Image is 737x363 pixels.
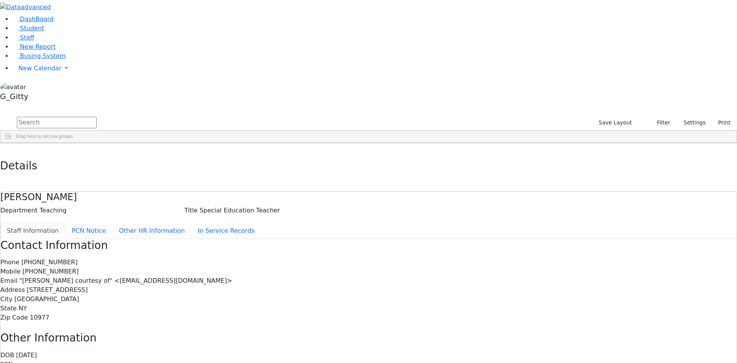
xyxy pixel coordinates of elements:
[112,223,191,239] button: Other HR Information
[19,277,232,284] span: "[PERSON_NAME] courtesy of" <[EMAIL_ADDRESS][DOMAIN_NAME]>
[0,276,17,285] label: Email
[0,351,14,360] label: DOB
[0,332,737,345] h3: Other Information
[23,268,79,275] span: [PHONE_NUMBER]
[12,61,737,76] a: New Calendar
[18,305,27,312] span: NY
[27,286,88,293] span: [STREET_ADDRESS]
[17,117,97,128] input: Search
[0,223,65,239] button: Staff Information
[191,223,261,239] button: In Service Records
[20,52,66,60] span: Busing System
[647,117,674,129] button: Filter
[674,117,709,129] button: Settings
[20,34,34,41] span: Staff
[16,134,73,139] span: Drag here to set row groups
[0,285,25,295] label: Address
[595,117,635,129] button: Save Layout
[16,351,37,359] span: [DATE]
[0,239,737,252] h3: Contact Information
[30,314,50,321] span: 10977
[12,52,66,60] a: Busing System
[0,192,737,203] h4: [PERSON_NAME]
[14,295,79,303] span: [GEOGRAPHIC_DATA]
[0,258,20,267] label: Phone
[12,15,54,23] a: DashBoard
[20,43,56,50] span: New Report
[12,43,56,50] a: New Report
[21,259,78,266] span: [PHONE_NUMBER]
[20,25,44,32] span: Student
[65,223,112,239] button: PCN Notice
[12,34,34,41] a: Staff
[12,25,44,32] a: Student
[709,117,734,129] button: Print
[0,295,12,304] label: City
[0,206,38,215] label: Department
[20,15,54,23] span: DashBoard
[200,207,280,214] span: Special Education Teacher
[0,304,17,313] label: State
[185,206,198,215] label: Title
[0,313,28,322] label: Zip Code
[0,267,20,276] label: Mobile
[40,207,66,214] span: Teaching
[18,65,61,72] span: New Calendar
